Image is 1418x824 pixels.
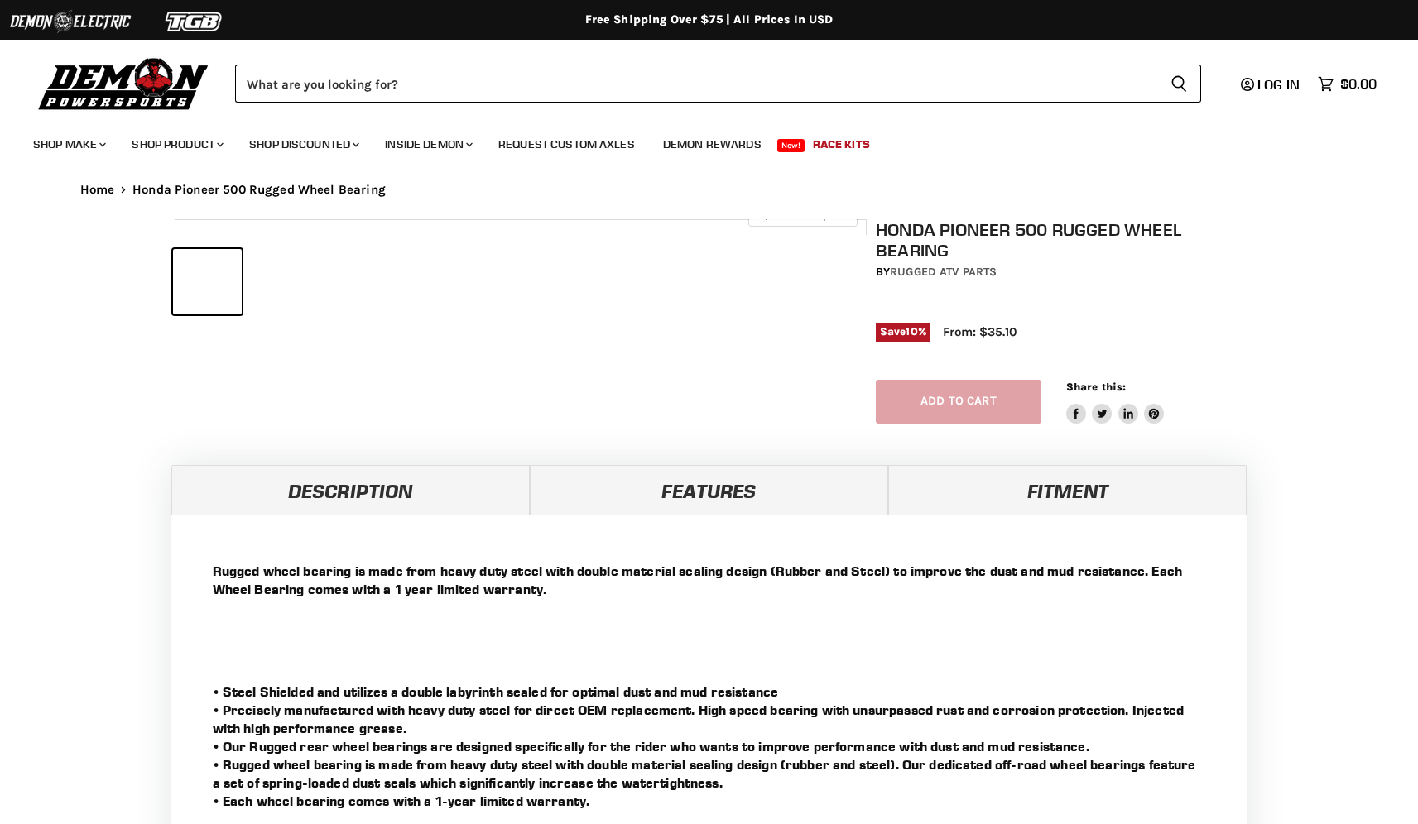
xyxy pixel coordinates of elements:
a: Demon Rewards [651,127,774,161]
ul: Main menu [21,121,1372,161]
span: Honda Pioneer 500 Rugged Wheel Bearing [132,183,386,197]
a: Shop Product [119,127,233,161]
div: by [876,263,1253,281]
span: Click to expand [757,208,848,221]
a: $0.00 [1310,72,1385,96]
h1: Honda Pioneer 500 Rugged Wheel Bearing [876,219,1253,261]
a: Request Custom Axles [486,127,647,161]
div: Free Shipping Over $75 | All Prices In USD [47,12,1372,27]
span: Log in [1257,76,1300,93]
button: Search [1157,65,1201,103]
span: 10 [906,325,917,338]
img: TGB Logo 2 [132,6,257,37]
span: Save % [876,323,930,341]
nav: Breadcrumbs [47,183,1372,197]
input: Search [235,65,1157,103]
span: $0.00 [1340,76,1377,92]
a: Shop Discounted [237,127,369,161]
a: Fitment [888,465,1247,515]
button: IMAGE thumbnail [173,249,242,314]
a: Home [80,183,115,197]
a: Race Kits [800,127,882,161]
span: New! [777,139,805,152]
span: From: $35.10 [943,324,1017,339]
span: Share this: [1066,381,1126,393]
a: Log in [1233,77,1310,92]
img: Demon Powersports [33,54,214,113]
a: Description [171,465,530,515]
p: Rugged wheel bearing is made from heavy duty steel with double material sealing design (Rubber an... [213,562,1206,598]
a: Features [530,465,888,515]
a: Rugged ATV Parts [890,265,997,279]
form: Product [235,65,1201,103]
a: Inside Demon [373,127,483,161]
a: Shop Make [21,127,116,161]
aside: Share this: [1066,380,1165,424]
img: Demon Electric Logo 2 [8,6,132,37]
p: • Steel Shielded and utilizes a double labyrinth sealed for optimal dust and mud resistance • Pre... [213,683,1206,810]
